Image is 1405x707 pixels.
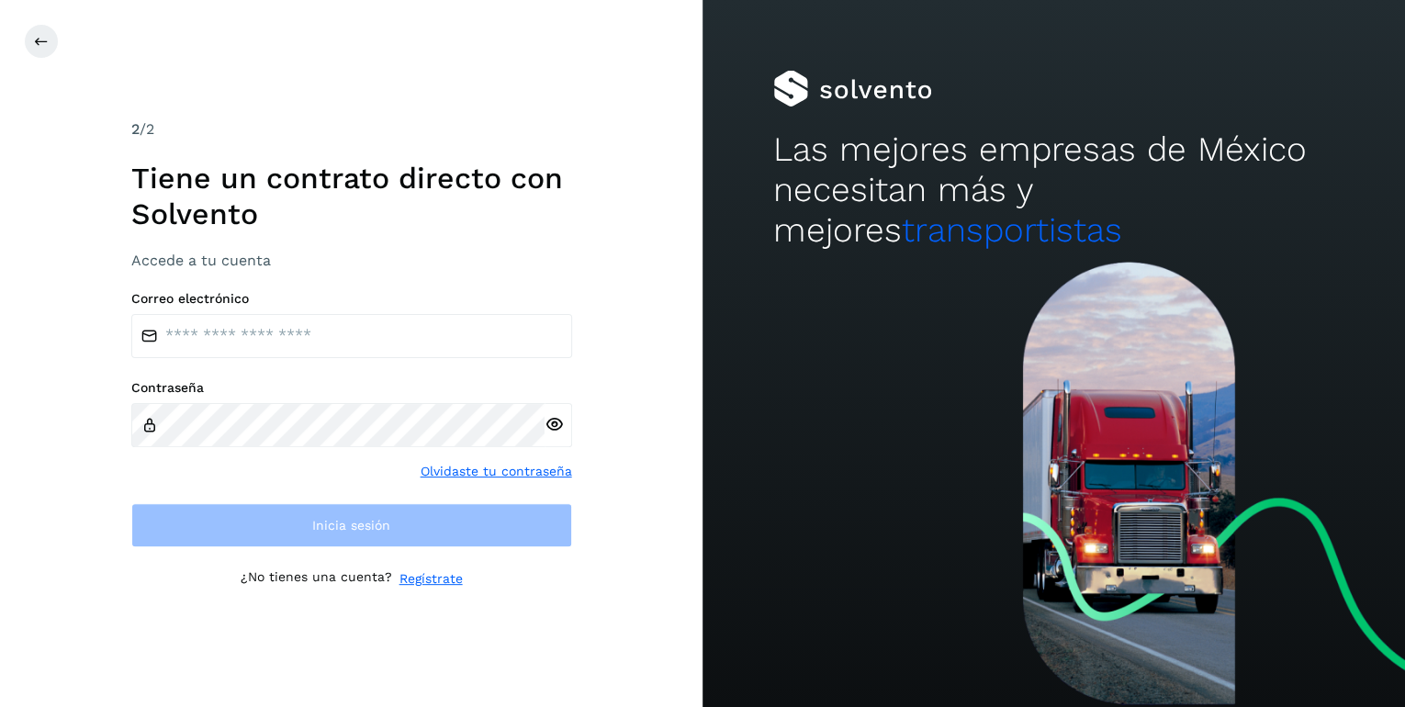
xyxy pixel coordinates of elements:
label: Contraseña [131,380,572,396]
a: Olvidaste tu contraseña [421,462,572,481]
h1: Tiene un contrato directo con Solvento [131,161,572,231]
h3: Accede a tu cuenta [131,252,572,269]
p: ¿No tienes una cuenta? [241,569,392,589]
span: transportistas [902,210,1122,250]
a: Regístrate [399,569,463,589]
h2: Las mejores empresas de México necesitan más y mejores [773,129,1335,252]
span: Inicia sesión [312,519,390,532]
label: Correo electrónico [131,291,572,307]
div: /2 [131,118,572,140]
span: 2 [131,120,140,138]
button: Inicia sesión [131,503,572,547]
